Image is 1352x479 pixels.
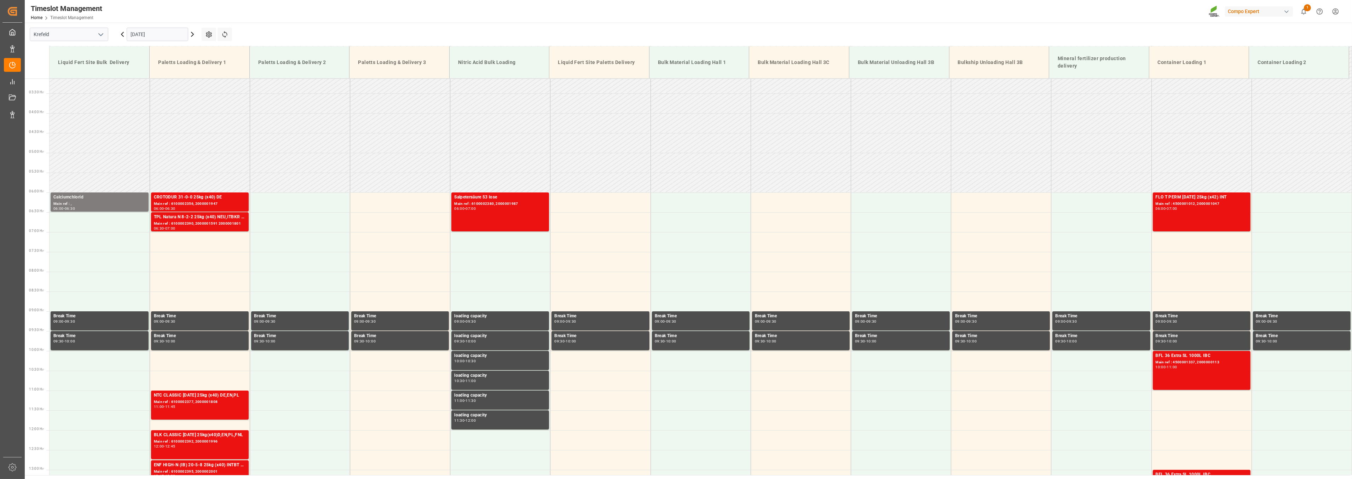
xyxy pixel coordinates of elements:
[1312,4,1328,19] button: Help Center
[466,340,476,343] div: 10:00
[655,313,747,320] div: Break Time
[29,288,44,292] span: 08:30 Hr
[455,56,544,69] div: Nitric Acid Bulk Loading
[655,56,744,69] div: Bulk Material Loading Hall 1
[154,445,164,448] div: 12:00
[1055,52,1143,73] div: Mineral fertilizer production delivery
[154,320,164,323] div: 09:00
[164,340,165,343] div: -
[765,320,766,323] div: -
[466,359,476,363] div: 10:30
[565,320,566,323] div: -
[154,340,164,343] div: 09:30
[1055,333,1147,340] div: Break Time
[466,419,476,422] div: 12:00
[1065,320,1067,323] div: -
[1166,320,1167,323] div: -
[265,340,276,343] div: 10:00
[29,467,44,471] span: 13:00 Hr
[30,28,108,41] input: Type to search/select
[454,379,464,382] div: 10:30
[464,379,466,382] div: -
[31,15,42,20] a: Home
[1167,365,1177,369] div: 11:00
[565,340,566,343] div: -
[154,207,164,210] div: 06:00
[127,28,188,41] input: DD.MM.YYYY
[1167,207,1177,210] div: 07:00
[1156,359,1248,365] div: Main ref : 4500001337, 2000000113
[354,320,364,323] div: 09:00
[1296,4,1312,19] button: show 1 new notifications
[154,333,246,340] div: Break Time
[29,447,44,451] span: 12:30 Hr
[53,201,146,207] div: Main ref : ,
[965,320,966,323] div: -
[1267,320,1277,323] div: 09:30
[1156,194,1248,201] div: FLO T PERM [DATE] 25kg (x42) INT
[65,320,75,323] div: 09:30
[264,320,265,323] div: -
[855,56,943,69] div: Bulk Material Unloading Hall 3B
[154,439,246,445] div: Main ref : 6100002392, 2000001996
[255,56,344,69] div: Paletts Loading & Delivery 2
[29,189,44,193] span: 06:00 Hr
[364,320,365,323] div: -
[53,313,146,320] div: Break Time
[855,333,947,340] div: Break Time
[865,340,866,343] div: -
[53,194,146,201] div: Calciumchlorid
[164,227,165,230] div: -
[1256,340,1266,343] div: 09:30
[464,320,466,323] div: -
[354,313,446,320] div: Break Time
[154,405,164,408] div: 11:00
[29,90,44,94] span: 03:30 Hr
[154,392,246,399] div: NTC CLASSIC [DATE] 25kg (x40) DE,EN,PL
[755,320,765,323] div: 09:00
[1156,365,1166,369] div: 10:00
[154,469,246,475] div: Main ref : 6100002395, 2000002001
[454,392,546,399] div: loading capacity
[29,368,44,371] span: 10:30 Hr
[354,340,364,343] div: 09:30
[454,372,546,379] div: loading capacity
[855,320,865,323] div: 09:00
[365,340,376,343] div: 10:00
[766,320,776,323] div: 09:30
[1166,207,1167,210] div: -
[165,445,175,448] div: 12:45
[965,340,966,343] div: -
[1067,320,1077,323] div: 09:30
[766,340,776,343] div: 10:00
[454,419,464,422] div: 11:30
[454,352,546,359] div: loading capacity
[466,207,476,210] div: 07:00
[1167,320,1177,323] div: 09:30
[955,340,965,343] div: 09:30
[164,207,165,210] div: -
[966,340,977,343] div: 10:00
[566,340,576,343] div: 10:00
[154,227,164,230] div: 06:30
[955,320,965,323] div: 09:00
[1055,320,1065,323] div: 09:00
[354,333,446,340] div: Break Time
[1225,6,1293,17] div: Compo Expert
[454,359,464,363] div: 10:00
[154,201,246,207] div: Main ref : 6100002356, 2000001947
[53,333,146,340] div: Break Time
[1156,320,1166,323] div: 09:00
[29,249,44,253] span: 07:30 Hr
[154,462,246,469] div: ENF HIGH-N (IB) 20-5-8 25kg (x40) INTBT TURF N [DATE] 13%UH 3M 25kg(x40) INTBT T NK [DATE] 11%UH ...
[955,56,1044,69] div: Bulkship Unloading Hall 3B
[955,313,1047,320] div: Break Time
[254,340,264,343] div: 09:30
[164,405,165,408] div: -
[1156,352,1248,359] div: BFL 36 Extra SL 1000L IBC
[454,313,546,320] div: loading capacity
[165,474,175,478] div: 13:30
[454,201,546,207] div: Main ref : 6100002380, 2000001987
[655,333,747,340] div: Break Time
[464,399,466,402] div: -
